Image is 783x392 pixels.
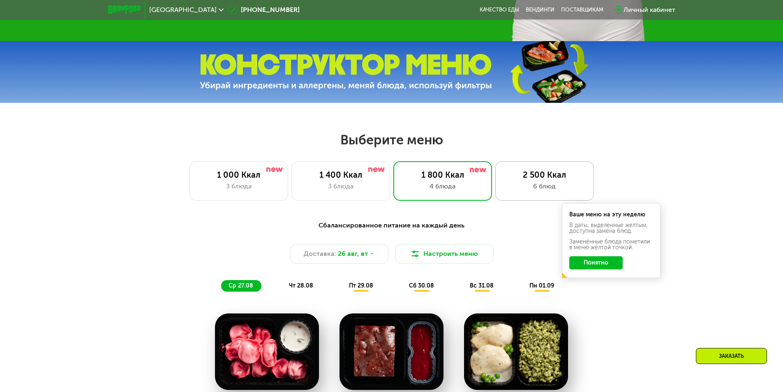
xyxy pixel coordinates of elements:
div: Личный кабинет [624,5,675,15]
span: пн 01.09 [529,282,554,289]
div: Сбалансированное питание на каждый день [148,220,635,231]
button: Понятно [569,256,623,269]
span: чт 28.08 [289,282,313,289]
a: [PHONE_NUMBER] [228,5,300,15]
div: Заказать [696,348,767,364]
a: Качество еды [480,7,519,13]
span: ср 27.08 [229,282,253,289]
div: 1 000 Ккал [198,170,279,180]
div: Заменённые блюда пометили в меню жёлтой точкой. [569,239,653,251]
span: [GEOGRAPHIC_DATA] [149,7,217,13]
div: В даты, выделенные желтым, доступна замена блюд. [569,223,653,234]
div: 6 блюд [504,181,585,191]
span: 26 авг, вт [338,249,368,259]
div: 3 блюда [198,181,279,191]
h2: Выберите меню [26,132,757,148]
span: Доставка: [304,249,336,259]
div: поставщикам [561,7,603,13]
div: Ваше меню на эту неделю [569,212,653,218]
span: пт 29.08 [349,282,373,289]
div: 2 500 Ккал [504,170,585,180]
span: сб 30.08 [409,282,434,289]
div: 3 блюда [300,181,381,191]
a: Вендинги [526,7,554,13]
div: 4 блюда [402,181,483,191]
button: Настроить меню [395,244,494,264]
div: 1 400 Ккал [300,170,381,180]
div: 1 800 Ккал [402,170,483,180]
span: вс 31.08 [470,282,494,289]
